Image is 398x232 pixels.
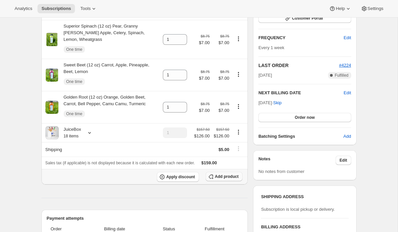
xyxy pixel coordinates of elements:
[201,70,210,74] small: $8.75
[15,6,32,11] span: Analytics
[258,45,284,50] span: Every 1 week
[197,127,210,131] small: $157.50
[340,33,355,43] button: Edit
[339,63,351,68] a: #4224
[220,34,229,38] small: $8.75
[214,75,229,82] span: $7.00
[344,90,351,96] button: Edit
[273,100,282,106] span: Skip
[45,161,195,165] span: Sales tax (if applicable) is not displayed because it is calculated with each new order.
[258,62,339,69] h2: LAST ORDER
[201,34,210,38] small: $8.75
[261,193,348,200] h3: SHIPPING ADDRESS
[325,4,355,13] button: Help
[258,133,343,140] h6: Batching Settings
[11,4,36,13] button: Analytics
[340,158,347,163] span: Edit
[367,6,383,11] span: Settings
[166,174,195,180] span: Apply discount
[199,39,210,46] span: $7.00
[59,126,81,139] div: JuiceBox
[233,145,244,152] button: Shipping actions
[261,207,335,212] span: Subscription is local pickup or delivery.
[66,111,83,116] span: One time
[80,6,91,11] span: Tools
[214,133,229,139] span: $126.00
[258,169,304,174] span: No notes from customer
[59,23,159,56] div: Superior Spinach (12 oz) Pear, Granny [PERSON_NAME] Apple, Celery, Spinach, Lemon, Wheatgrass
[199,75,210,82] span: $7.00
[295,115,315,120] span: Order now
[76,4,101,13] button: Tools
[220,102,229,106] small: $8.75
[37,4,75,13] button: Subscriptions
[41,142,161,157] th: Shipping
[66,47,83,52] span: One time
[258,72,272,79] span: [DATE]
[219,147,230,152] span: $5.00
[215,174,238,179] span: Add product
[59,94,159,120] div: Golden Root (12 oz) Orange, Golden Beet, Carrot, Bell Pepper, Camu Camu, Turmeric
[41,6,71,11] span: Subscriptions
[201,102,210,106] small: $8.75
[335,73,348,78] span: Fulfilled
[214,39,229,46] span: $7.00
[258,35,344,41] h2: FREQUENCY
[357,4,387,13] button: Settings
[233,128,244,136] button: Product actions
[336,156,351,165] button: Edit
[258,90,344,96] h2: NEXT BILLING DATE
[59,62,159,88] div: Sweet Beet (12 oz) Carrot, Apple, Pineapple, Beet, Lemon
[233,71,244,78] button: Product actions
[45,126,59,139] img: product img
[220,70,229,74] small: $8.75
[344,35,351,41] span: Edit
[194,133,210,139] span: $126.00
[206,172,242,181] button: Add product
[336,6,345,11] span: Help
[339,62,351,69] button: #4224
[47,215,243,222] h2: Payment attempts
[233,103,244,110] button: Product actions
[66,79,83,84] span: One time
[201,160,217,165] span: $159.00
[157,172,199,182] button: Apply discount
[258,100,282,105] span: [DATE] ·
[214,107,229,114] span: $7.00
[45,101,58,114] img: product img
[258,156,336,165] h3: Notes
[292,16,323,21] span: Customer Portal
[233,35,244,42] button: Product actions
[46,33,58,46] img: product img
[216,127,229,131] small: $157.50
[261,224,348,230] h3: BILLING ADDRESS
[258,14,351,23] button: Customer Portal
[269,98,286,108] button: Skip
[199,107,210,114] span: $7.00
[46,68,58,82] img: product img
[339,131,355,142] button: Add
[64,134,79,138] small: 18 items
[343,133,351,140] span: Add
[258,113,351,122] button: Order now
